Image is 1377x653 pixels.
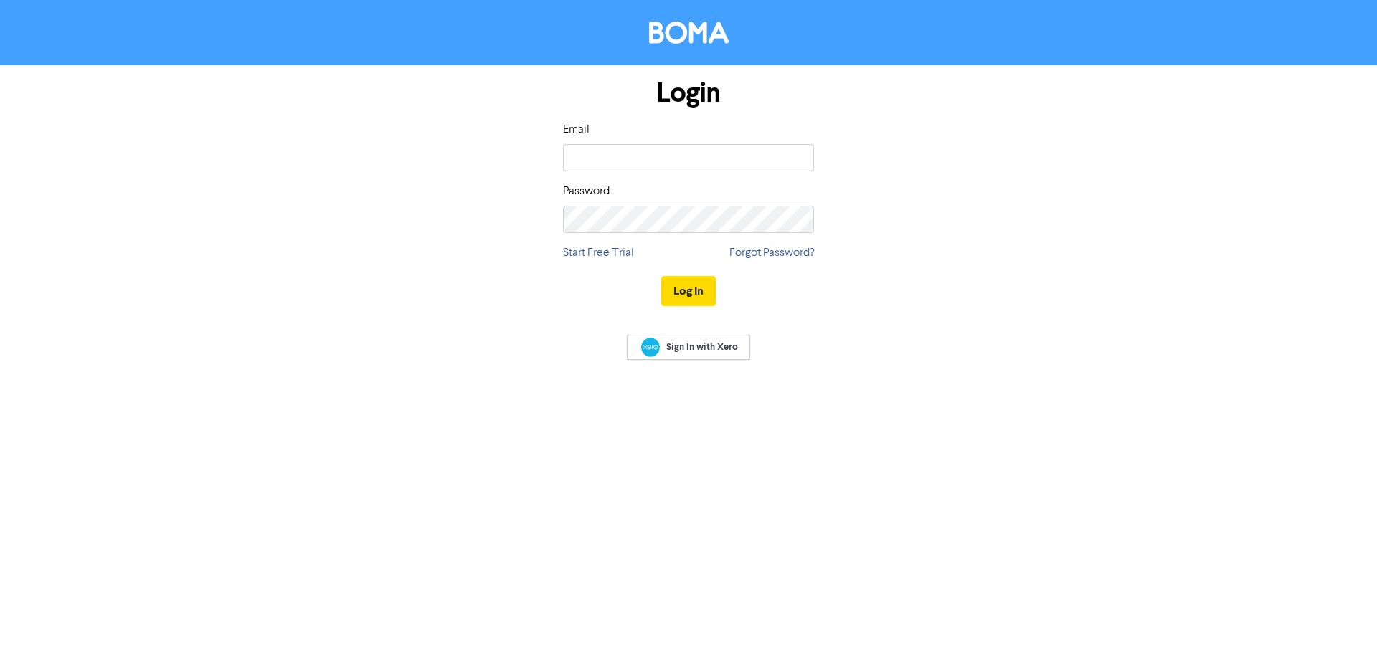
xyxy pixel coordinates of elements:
button: Log In [661,276,716,306]
a: Forgot Password? [729,244,814,262]
a: Start Free Trial [563,244,634,262]
label: Password [563,183,610,200]
span: Sign In with Xero [666,340,738,353]
a: Sign In with Xero [627,335,750,360]
h1: Login [563,77,814,110]
label: Email [563,121,590,138]
img: Xero logo [641,338,660,357]
img: BOMA Logo [649,22,729,44]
